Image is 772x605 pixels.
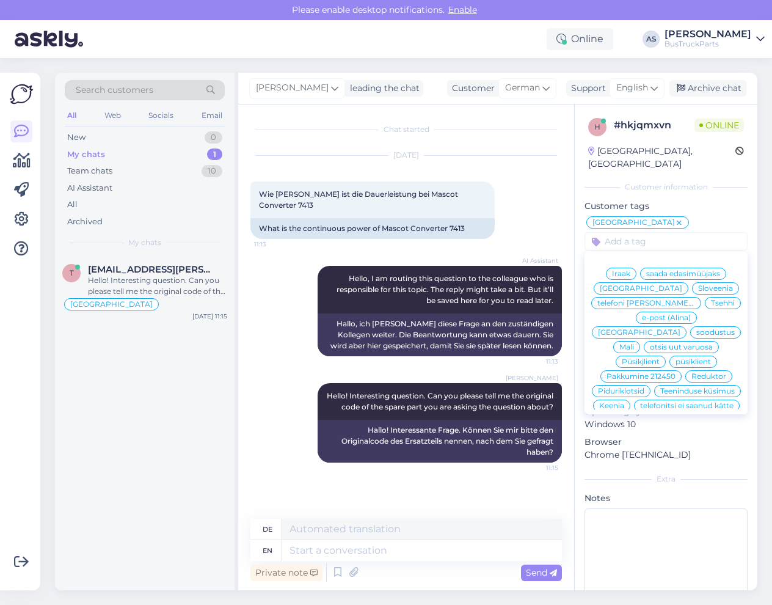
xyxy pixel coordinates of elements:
[250,150,562,161] div: [DATE]
[67,182,112,194] div: AI Assistant
[202,165,222,177] div: 10
[128,237,161,248] span: My chats
[642,314,691,321] span: e-post (Alina)
[612,270,630,277] span: Iraak
[669,80,746,97] div: Archive chat
[650,343,713,351] span: otsis uut varuosa
[619,343,634,351] span: Mali
[598,329,680,336] span: [GEOGRAPHIC_DATA]
[259,189,460,210] span: Wie [PERSON_NAME] ist die Dauerleistung bei Mascot Converter 7413
[67,131,86,144] div: New
[566,82,606,95] div: Support
[327,391,555,411] span: Hello! Interesting question. Can you please tell me the original code of the spare part you are a...
[512,357,558,366] span: 11:13
[584,449,748,461] p: Chrome [TECHNICAL_ID]
[70,268,74,277] span: t
[597,299,695,307] span: telefoni [PERSON_NAME] vastuse
[691,373,726,380] span: Reduktor
[665,29,751,39] div: [PERSON_NAME]
[512,256,558,265] span: AI Assistant
[505,81,540,95] span: German
[665,29,765,49] a: [PERSON_NAME]BusTruckParts
[696,329,735,336] span: soodustus
[345,82,420,95] div: leading the chat
[318,420,562,463] div: Hallo! Interessante Frage. Können Sie mir bitte den Originalcode des Ersatzteils nennen, nach dem...
[67,165,112,177] div: Team chats
[205,131,222,144] div: 0
[10,82,33,106] img: Askly Logo
[146,108,176,123] div: Socials
[640,402,734,409] span: telefonitsi ei saanud kätte
[67,216,103,228] div: Archived
[199,108,225,123] div: Email
[584,492,748,505] p: Notes
[318,313,562,356] div: Hallo, ich [PERSON_NAME] diese Frage an den zuständigen Kollegen weiter. Die Beantwortung kann et...
[614,118,694,133] div: # hkjqmxvn
[192,312,227,321] div: [DATE] 11:15
[65,108,79,123] div: All
[263,519,272,540] div: de
[447,82,495,95] div: Customer
[646,270,720,277] span: saada edasimüüjaks
[594,122,600,131] span: h
[600,285,682,292] span: [GEOGRAPHIC_DATA]
[250,124,562,135] div: Chat started
[598,387,644,395] span: Piduriklotsid
[250,218,495,239] div: What is the continuous power of Mascot Converter 7413
[584,232,748,251] input: Add a tag
[67,148,105,161] div: My chats
[88,275,227,297] div: Hello! Interesting question. Can you please tell me the original code of the spare part you are a...
[263,540,272,561] div: en
[694,119,744,132] span: Online
[698,285,733,292] span: Sloveenia
[207,148,222,161] div: 1
[660,387,735,395] span: Teeninduse küsimus
[76,84,153,97] span: Search customers
[337,274,555,305] span: Hello, I am routing this question to the colleague who is responsible for this topic. The reply m...
[675,358,711,365] span: püsiklient
[512,463,558,472] span: 11:15
[599,402,624,409] span: Keenia
[606,373,675,380] span: Pakkumine 212450
[584,418,748,431] p: Windows 10
[584,200,748,213] p: Customer tags
[588,145,735,170] div: [GEOGRAPHIC_DATA], [GEOGRAPHIC_DATA]
[622,358,660,365] span: Püsikjlient
[526,567,557,578] span: Send
[88,264,215,275] span: thorsten.prange@web.de
[584,474,748,485] div: Extra
[256,81,329,95] span: [PERSON_NAME]
[665,39,751,49] div: BusTruckParts
[547,28,613,50] div: Online
[250,565,322,581] div: Private note
[711,299,735,307] span: Tsehhi
[67,199,78,211] div: All
[584,436,748,449] p: Browser
[643,31,660,48] div: AS
[70,301,153,308] span: [GEOGRAPHIC_DATA]
[445,4,481,15] span: Enable
[616,81,648,95] span: English
[506,373,558,383] span: [PERSON_NAME]
[592,219,675,226] span: [GEOGRAPHIC_DATA]
[102,108,123,123] div: Web
[254,240,300,249] span: 11:13
[584,182,748,193] div: Customer information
